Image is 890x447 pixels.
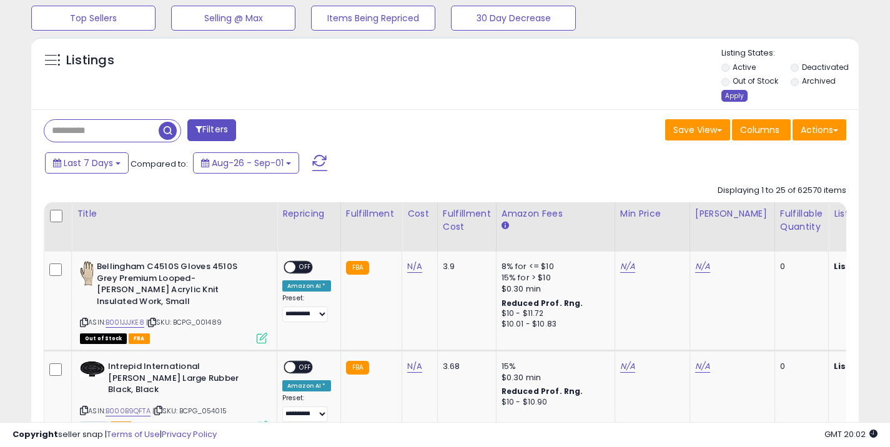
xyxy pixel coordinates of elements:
[443,361,487,372] div: 3.68
[295,262,315,273] span: OFF
[802,76,836,86] label: Archived
[282,394,331,422] div: Preset:
[721,90,748,102] div: Apply
[407,260,422,273] a: N/A
[502,220,509,232] small: Amazon Fees.
[80,261,267,342] div: ASIN:
[45,152,129,174] button: Last 7 Days
[733,62,756,72] label: Active
[502,386,583,396] b: Reduced Prof. Rng.
[66,52,114,69] h5: Listings
[311,6,435,31] button: Items Being Repriced
[193,152,299,174] button: Aug-26 - Sep-01
[346,261,369,275] small: FBA
[502,283,605,295] div: $0.30 min
[502,207,610,220] div: Amazon Fees
[620,260,635,273] a: N/A
[407,360,422,373] a: N/A
[732,119,791,140] button: Columns
[665,119,730,140] button: Save View
[695,260,710,273] a: N/A
[721,47,859,59] p: Listing States:
[12,429,217,441] div: seller snap | |
[80,333,127,344] span: All listings that are currently out of stock and unavailable for purchase on Amazon
[824,428,878,440] span: 2025-09-9 20:02 GMT
[187,119,236,141] button: Filters
[282,280,331,292] div: Amazon AI *
[282,294,331,322] div: Preset:
[171,6,295,31] button: Selling @ Max
[346,207,397,220] div: Fulfillment
[718,185,846,197] div: Displaying 1 to 25 of 62570 items
[443,261,487,272] div: 3.9
[282,380,331,391] div: Amazon AI *
[780,261,819,272] div: 0
[129,333,150,344] span: FBA
[212,157,284,169] span: Aug-26 - Sep-01
[80,361,105,377] img: 41IRupFrc3L._SL40_.jpg
[97,261,249,310] b: Bellingham C4510S Gloves 4510S Grey Premium Looped-[PERSON_NAME] Acrylic Knit Insulated Work, Small
[152,406,227,416] span: | SKU: BCPG_054015
[77,207,272,220] div: Title
[502,372,605,383] div: $0.30 min
[146,317,222,327] span: | SKU: BCPG_001489
[451,6,575,31] button: 30 Day Decrease
[106,406,151,416] a: B000B9QFTA
[502,261,605,272] div: 8% for <= $10
[31,6,156,31] button: Top Sellers
[106,317,144,328] a: B001JJJKE8
[107,428,160,440] a: Terms of Use
[733,76,778,86] label: Out of Stock
[502,272,605,283] div: 15% for > $10
[502,319,605,330] div: $10.01 - $10.83
[108,361,260,399] b: Intrepid International [PERSON_NAME] Large Rubber Black, Black
[620,207,685,220] div: Min Price
[131,158,188,170] span: Compared to:
[80,261,94,286] img: 41o3frXZGWL._SL40_.jpg
[620,360,635,373] a: N/A
[740,124,779,136] span: Columns
[802,62,849,72] label: Deactivated
[780,361,819,372] div: 0
[793,119,846,140] button: Actions
[64,157,113,169] span: Last 7 Days
[282,207,335,220] div: Repricing
[695,360,710,373] a: N/A
[162,428,217,440] a: Privacy Policy
[12,428,58,440] strong: Copyright
[502,397,605,408] div: $10 - $10.90
[295,362,315,373] span: OFF
[502,361,605,372] div: 15%
[502,298,583,308] b: Reduced Prof. Rng.
[502,308,605,319] div: $10 - $11.72
[407,207,432,220] div: Cost
[695,207,769,220] div: [PERSON_NAME]
[443,207,491,233] div: Fulfillment Cost
[346,361,369,375] small: FBA
[780,207,823,233] div: Fulfillable Quantity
